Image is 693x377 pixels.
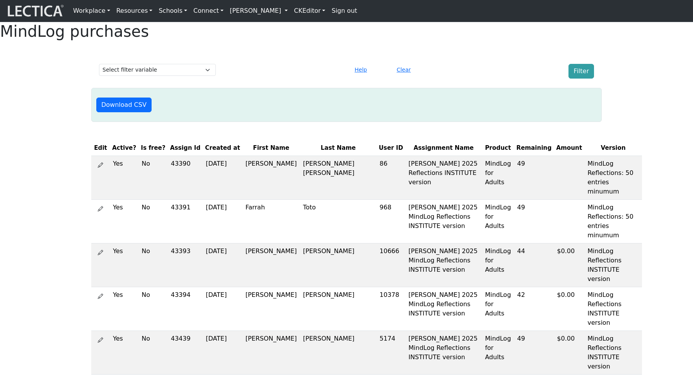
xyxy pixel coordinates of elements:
a: Connect [190,3,227,19]
div: No [142,247,165,256]
td: [PERSON_NAME] [242,287,300,331]
td: 86 [377,156,406,199]
th: Edit [91,141,110,156]
span: $0.00 [557,247,575,255]
a: Resources [113,3,156,19]
span: $0.00 [557,335,575,342]
th: Is free? [138,141,168,156]
td: 43393 [168,243,203,287]
button: Clear [393,64,415,76]
div: No [142,334,165,343]
a: Sign out [328,3,360,19]
div: MindLog Reflections: 50 entries minumum [587,203,639,240]
td: [PERSON_NAME] 2025 MindLog Reflections INSTITUTE version [405,199,482,243]
th: Assignment Name [405,141,482,156]
td: MindLog for Adults [482,199,514,243]
td: [PERSON_NAME] [242,243,300,287]
button: Download CSV [96,98,152,112]
td: Toto [300,199,377,243]
td: MindLog for Adults [482,243,514,287]
span: 49 [517,204,525,211]
td: MindLog for Adults [482,287,514,331]
td: [PERSON_NAME] 2025 MindLog Reflections INSTITUTE version [405,287,482,331]
span: 49 [517,335,525,342]
div: MindLog Reflections: 50 entries minumum [587,159,639,196]
td: Farrah [242,199,300,243]
td: [PERSON_NAME] [300,243,377,287]
button: Help [351,64,370,76]
th: Amount [554,141,584,156]
span: 49 [517,160,525,167]
span: 42 [517,291,525,298]
div: MindLog Reflections INSTITUTE version [587,247,639,284]
td: 968 [377,199,406,243]
div: No [142,159,165,168]
td: 43394 [168,287,203,331]
a: CKEditor [291,3,328,19]
td: 10378 [377,287,406,331]
td: [PERSON_NAME] [242,156,300,199]
div: Yes [113,159,135,168]
div: MindLog Reflections INSTITUTE version [587,334,639,371]
div: Yes [113,290,135,300]
td: 43390 [168,156,203,199]
td: 43439 [168,331,203,374]
td: [PERSON_NAME] [300,287,377,331]
td: 10666 [377,243,406,287]
td: [PERSON_NAME] 2025 MindLog Reflections INSTITUTE version [405,243,482,287]
div: MindLog Reflections INSTITUTE version [587,290,639,327]
th: Version [584,141,642,156]
th: Created at [203,141,242,156]
a: Workplace [70,3,113,19]
td: MindLog for Adults [482,331,514,374]
td: 43391 [168,199,203,243]
td: [DATE] [203,199,242,243]
th: Remaining [514,141,554,156]
td: [PERSON_NAME] 2025 Reflections INSTITUTE version [405,156,482,199]
td: [DATE] [203,287,242,331]
th: Assign Id [168,141,203,156]
a: [PERSON_NAME] [227,3,291,19]
div: Yes [113,203,135,212]
td: [DATE] [203,243,242,287]
td: [DATE] [203,331,242,374]
td: [DATE] [203,156,242,199]
td: [PERSON_NAME] [PERSON_NAME] [300,156,377,199]
a: Schools [155,3,190,19]
span: $0.00 [557,291,575,298]
td: 5174 [377,331,406,374]
th: Product [482,141,514,156]
a: Help [351,66,370,73]
td: [PERSON_NAME] 2025 MindLog Reflections INSTITUTE version [405,331,482,374]
th: User ID [377,141,406,156]
img: lecticalive [6,3,64,18]
div: Yes [113,247,135,256]
td: [PERSON_NAME] [242,331,300,374]
div: No [142,203,165,212]
div: Yes [113,334,135,343]
td: MindLog for Adults [482,156,514,199]
div: No [142,290,165,300]
th: Last Name [300,141,377,156]
button: Filter [568,64,594,79]
td: [PERSON_NAME] [300,331,377,374]
span: 44 [517,247,525,255]
th: First Name [242,141,300,156]
th: Active? [110,141,138,156]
